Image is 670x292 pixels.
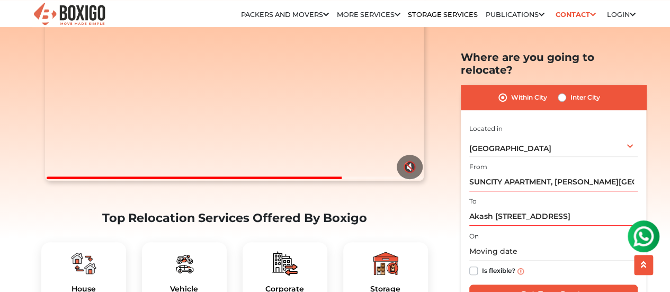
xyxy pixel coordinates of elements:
[71,251,96,276] img: boxigo_packers_and_movers_plan
[172,251,197,276] img: boxigo_packers_and_movers_plan
[634,255,653,275] button: scroll up
[552,6,599,23] a: Contact
[469,207,638,226] input: Select Building or Nearest Landmark
[469,123,503,133] label: Located in
[570,91,600,104] label: Inter City
[469,144,551,153] span: [GEOGRAPHIC_DATA]
[41,211,428,225] h2: Top Relocation Services Offered By Boxigo
[517,268,524,274] img: info
[486,11,544,19] a: Publications
[469,162,487,172] label: From
[469,197,477,206] label: To
[408,11,478,19] a: Storage Services
[32,2,106,28] img: Boxigo
[461,51,646,76] h2: Where are you going to relocate?
[482,264,515,276] label: Is flexible?
[469,242,638,261] input: Moving date
[397,155,423,179] button: 🔇
[469,232,479,241] label: On
[11,11,32,32] img: whatsapp-icon.svg
[469,173,638,191] input: Select Building or Nearest Landmark
[373,251,398,276] img: boxigo_packers_and_movers_plan
[606,11,635,19] a: Login
[337,11,400,19] a: More services
[511,91,547,104] label: Within City
[272,251,298,276] img: boxigo_packers_and_movers_plan
[241,11,329,19] a: Packers and Movers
